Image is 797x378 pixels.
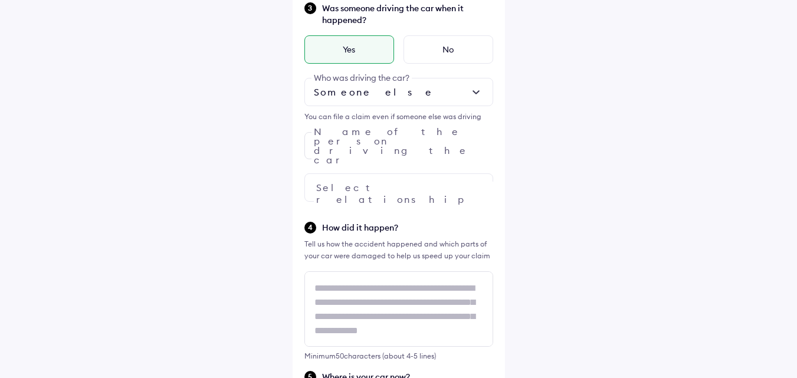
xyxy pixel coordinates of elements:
[322,222,493,234] span: How did it happen?
[304,238,493,262] div: Tell us how the accident happened and which parts of your car were damaged to help us speed up yo...
[304,351,493,360] div: Minimum 50 characters (about 4-5 lines)
[304,111,493,123] div: You can file a claim even if someone else was driving
[322,2,493,26] span: Was someone driving the car when it happened?
[404,35,493,64] div: No
[304,35,394,64] div: Yes
[314,86,434,98] span: Someone else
